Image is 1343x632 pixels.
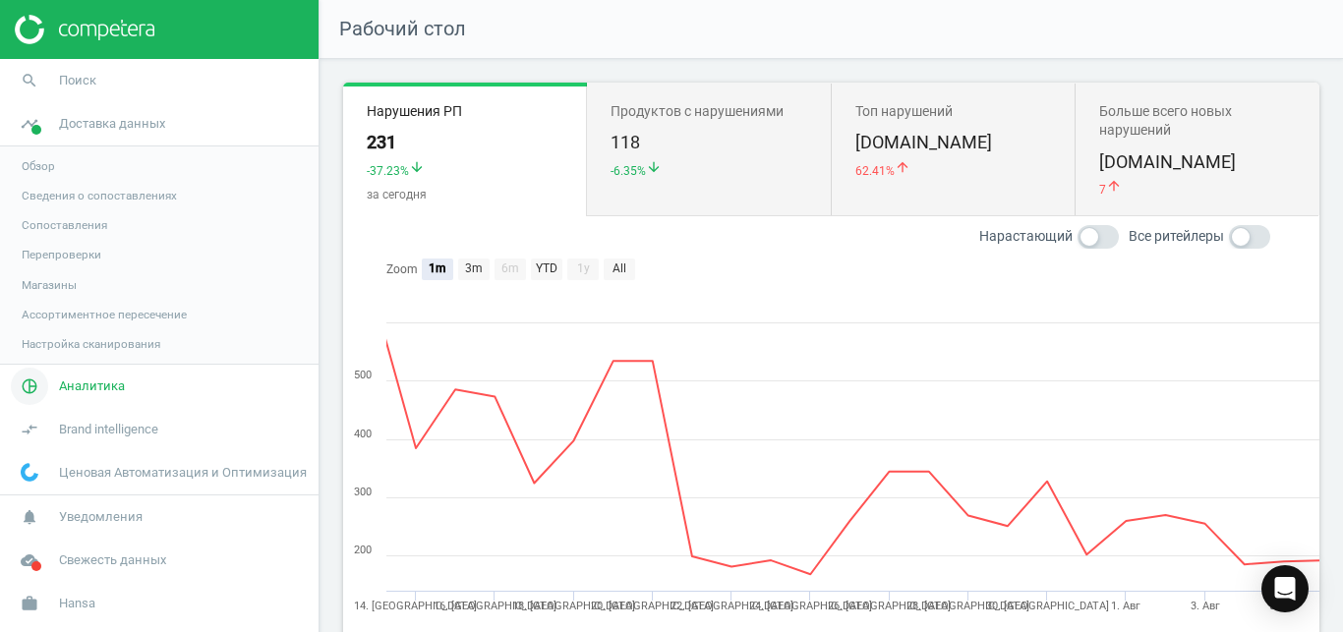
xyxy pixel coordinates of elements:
text: Zoom [386,262,418,276]
div: Больше всего новых нарушений [1099,102,1296,141]
div: Open Intercom Messenger [1261,565,1309,612]
div: за сегодня [367,187,563,203]
span: Все ритейлеры [1129,227,1224,246]
i: arrow_upward [1106,178,1122,194]
i: arrow_downward [409,159,425,175]
tspan: 400 [354,428,372,440]
div: Топ нарушений [855,102,1052,121]
div: 62.41% [855,159,1052,180]
text: All [613,261,626,275]
span: Рабочий стол [339,17,466,40]
div: 118 [611,131,807,155]
tspan: 20. [GEOGRAPHIC_DATA] [591,600,714,612]
div: -37.23% [367,159,563,180]
span: Доставка данных [59,115,165,133]
i: compare_arrows [11,411,48,448]
span: Нарастающий [979,227,1073,246]
img: ajHJNr6hYgQAAAAASUVORK5CYII= [15,15,154,44]
text: 6m [501,261,519,275]
tspan: 24. [GEOGRAPHIC_DATA] [749,600,872,612]
tspan: 28. [GEOGRAPHIC_DATA] [906,600,1029,612]
img: wGWNvw8QSZomAAAAABJRU5ErkJggg== [21,463,38,482]
div: 231 [367,131,563,155]
i: search [11,62,48,99]
tspan: 200 [354,544,372,556]
i: pie_chart_outlined [11,368,48,405]
tspan: 18. [GEOGRAPHIC_DATA] [512,600,635,612]
tspan: 22. [GEOGRAPHIC_DATA] [671,600,793,612]
span: Обзор [22,158,55,174]
tspan: 500 [354,369,372,381]
i: cloud_done [11,542,48,579]
i: work [11,585,48,622]
div: [DOMAIN_NAME] [855,131,1052,155]
span: Ценовая Автоматизация и Оптимизация [59,464,307,482]
i: arrow_upward [895,159,910,175]
div: Нарушения РП [367,102,563,121]
tspan: 300 [354,486,372,498]
tspan: 1. Авг [1111,600,1140,612]
i: arrow_downward [646,159,662,175]
tspan: 3. Авг [1191,600,1220,612]
span: Аналитика [59,377,125,395]
text: 3m [465,261,483,275]
div: -6.35% [611,159,807,180]
i: timeline [11,105,48,143]
tspan: 26. [GEOGRAPHIC_DATA] [828,600,951,612]
text: 1m [429,261,445,275]
text: 1y [577,261,590,275]
text: YTD [536,261,557,275]
span: Ассортиментное пересечение [22,307,187,322]
div: [DOMAIN_NAME] [1099,150,1296,175]
span: Перепроверки [22,247,101,262]
div: Продуктов с нарушениями [611,102,807,121]
span: Настройка сканирования [22,336,160,352]
span: Сопоставления [22,217,107,233]
i: notifications [11,498,48,536]
span: Сведения о сопоставлениях [22,188,177,203]
span: Магазины [22,277,77,293]
span: Поиск [59,72,96,89]
div: 7 [1099,178,1296,199]
tspan: 16. [GEOGRAPHIC_DATA] [434,600,556,612]
span: Brand intelligence [59,421,158,438]
tspan: 14. [GEOGRAPHIC_DATA] [354,600,477,612]
span: Уведомления [59,508,143,526]
span: Hansa [59,595,95,612]
tspan: 30. [GEOGRAPHIC_DATA] [986,600,1109,612]
span: Свежесть данных [59,551,166,569]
